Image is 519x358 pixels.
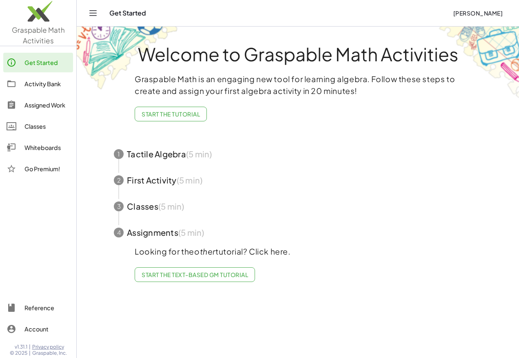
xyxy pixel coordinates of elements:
[24,79,70,89] div: Activity Bank
[3,95,73,115] a: Assigned Work
[10,350,27,356] span: © 2025
[194,246,215,256] em: other
[135,246,461,257] p: Looking for the tutorial? Click here.
[86,7,100,20] button: Toggle navigation
[32,344,67,350] a: Privacy policy
[104,141,492,167] button: 1Tactile Algebra(5 min)
[24,143,70,152] div: Whiteboards
[24,58,70,67] div: Get Started
[99,45,497,63] h1: Welcome to Graspable Math Activities
[3,319,73,339] a: Account
[29,350,31,356] span: |
[135,73,461,97] p: Graspable Math is an engaging new tool for learning algebra. Follow these steps to create and ass...
[114,228,124,237] div: 4
[12,25,65,45] span: Graspable Math Activities
[135,267,255,282] a: Start the Text-based GM Tutorial
[114,149,124,159] div: 1
[453,9,503,17] span: [PERSON_NAME]
[135,107,207,121] button: Start the Tutorial
[104,219,492,246] button: 4Assignments(5 min)
[446,6,509,20] button: [PERSON_NAME]
[142,271,248,278] span: Start the Text-based GM Tutorial
[3,298,73,318] a: Reference
[24,303,70,313] div: Reference
[3,74,73,94] a: Activity Bank
[104,167,492,193] button: 2First Activity(5 min)
[29,344,31,350] span: |
[3,138,73,157] a: Whiteboards
[24,324,70,334] div: Account
[77,26,179,91] img: get-started-bg-ul-Ceg4j33I.png
[15,344,27,350] span: v1.31.1
[3,116,73,136] a: Classes
[114,175,124,185] div: 2
[24,100,70,110] div: Assigned Work
[142,110,200,118] span: Start the Tutorial
[3,53,73,72] a: Get Started
[24,164,70,174] div: Go Premium!
[32,350,67,356] span: Graspable, Inc.
[114,201,124,211] div: 3
[104,193,492,219] button: 3Classes(5 min)
[24,121,70,131] div: Classes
